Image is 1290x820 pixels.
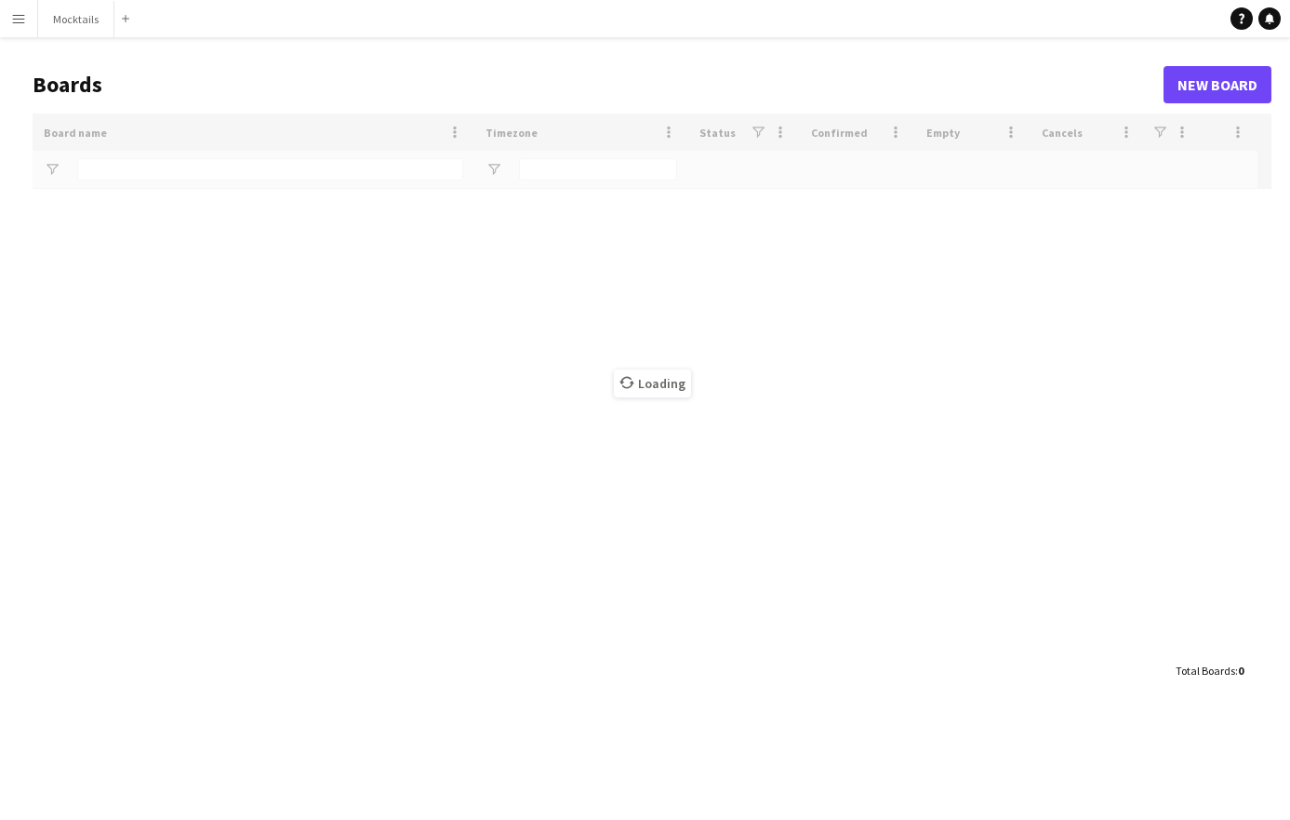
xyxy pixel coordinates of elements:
[1164,66,1271,103] a: New Board
[38,1,114,37] button: Mocktails
[33,71,1164,99] h1: Boards
[1238,664,1243,678] span: 0
[1176,664,1235,678] span: Total Boards
[614,370,691,397] span: Loading
[1176,652,1243,689] div: :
